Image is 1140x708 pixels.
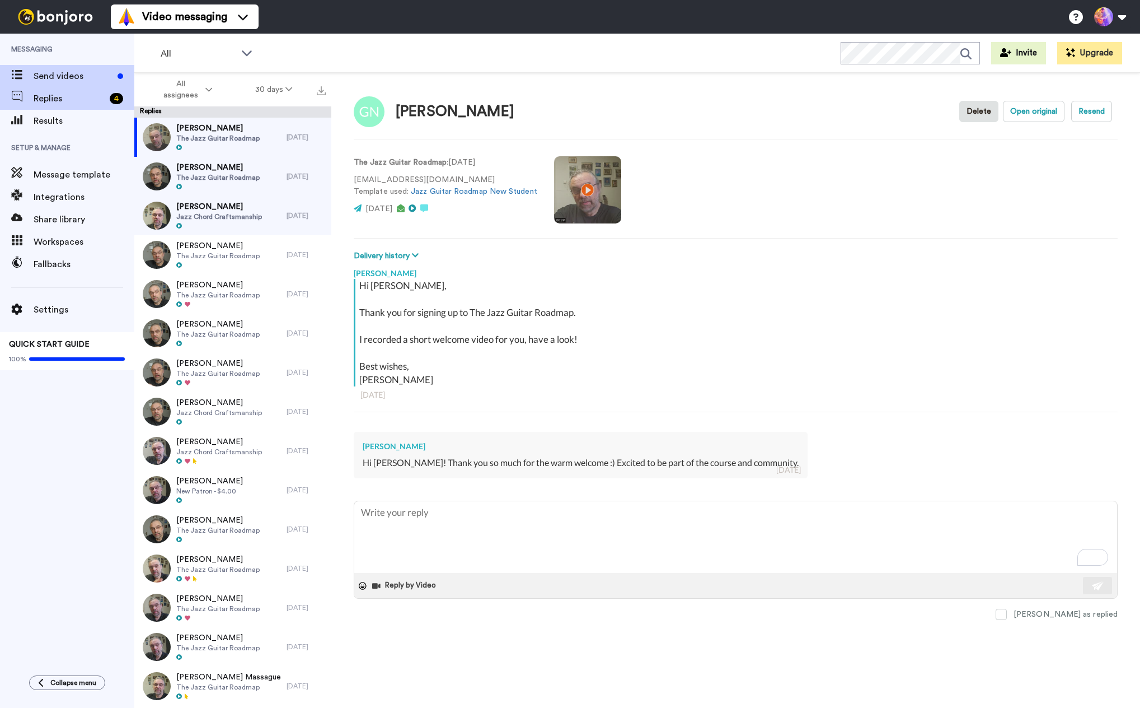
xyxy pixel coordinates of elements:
[34,92,105,105] span: Replies
[1057,42,1122,64] button: Upgrade
[13,9,97,25] img: bj-logo-header-white.svg
[176,123,260,134] span: [PERSON_NAME]
[176,212,262,221] span: Jazz Chord Craftsmanship
[143,123,171,151] img: 48a9d280-6875-4124-a421-4ca90e4574d9-thumb.jpg
[34,168,134,181] span: Message template
[143,241,171,269] img: e5268d6c-1b6c-4c63-8e7a-7aefe419f042-thumb.jpg
[143,319,171,347] img: 2765a6ae-213e-4967-abaa-c013fbd64c94-thumb.jpg
[776,464,801,476] div: [DATE]
[287,564,326,573] div: [DATE]
[176,487,243,496] span: New Patron - $4.00
[134,431,331,471] a: [PERSON_NAME]Jazz Chord Craftsmanship[DATE]
[1092,581,1104,590] img: send-white.svg
[176,358,260,369] span: [PERSON_NAME]
[176,162,260,173] span: [PERSON_NAME]
[50,678,96,687] span: Collapse menu
[134,106,331,118] div: Replies
[34,213,134,226] span: Share library
[176,280,260,291] span: [PERSON_NAME]
[1003,101,1064,122] button: Open original
[134,549,331,588] a: [PERSON_NAME]The Jazz Guitar Roadmap[DATE]
[143,515,171,543] img: b07d766f-b73c-4b27-a056-b113ccdc1bf9-thumb.jpg
[176,369,260,378] span: The Jazz Guitar Roadmap
[34,69,113,83] span: Send videos
[161,47,236,60] span: All
[143,437,171,465] img: 6295ff2a-ea47-40c1-abdd-0c21c037e4a2-thumb.jpg
[991,42,1046,64] button: Invite
[287,290,326,299] div: [DATE]
[143,476,171,504] img: 5d5aa53e-5232-4eda-bfe8-75a3d6369ea6-thumb.jpg
[143,358,171,386] img: fd03449a-9bdf-4810-898b-e1d42d50d9b6-thumb.jpg
[176,330,260,339] span: The Jazz Guitar Roadmap
[176,632,260,644] span: [PERSON_NAME]
[158,78,203,101] span: All assignees
[363,457,799,469] div: Hi [PERSON_NAME]! Thank you so much for the warm welcome :) Excited to be part of the course and ...
[287,211,326,220] div: [DATE]
[143,555,171,583] img: 68b62659-5806-425c-b491-dd58bd21d774-thumb.jpg
[143,202,171,230] img: 9934fd9d-9db8-4b28-a1d3-3ef1a2a7ec3c-thumb.jpg
[287,133,326,142] div: [DATE]
[176,173,260,182] span: The Jazz Guitar Roadmap
[313,81,329,98] button: Export all results that match these filters now.
[354,159,447,166] strong: The Jazz Guitar Roadmap
[354,501,1117,573] textarea: To enrich screen reader interactions, please activate Accessibility in Grammarly extension settings
[365,205,392,213] span: [DATE]
[371,577,439,594] button: Reply by Video
[176,644,260,653] span: The Jazz Guitar Roadmap
[287,486,326,495] div: [DATE]
[134,392,331,431] a: [PERSON_NAME]Jazz Chord Craftsmanship[DATE]
[134,235,331,274] a: [PERSON_NAME]The Jazz Guitar Roadmap[DATE]
[176,201,262,212] span: [PERSON_NAME]
[176,319,260,330] span: [PERSON_NAME]
[176,408,262,417] span: Jazz Chord Craftsmanship
[134,157,331,196] a: [PERSON_NAME]The Jazz Guitar Roadmap[DATE]
[134,667,331,706] a: [PERSON_NAME] MassagueThe Jazz Guitar Roadmap[DATE]
[34,303,134,316] span: Settings
[143,398,171,426] img: a36b4d59-e647-495c-b34f-b23bf18ac444-thumb.jpg
[317,86,326,95] img: export.svg
[143,162,171,190] img: 99df5863-57ed-4099-821d-07b18c981a4f-thumb.jpg
[34,235,134,249] span: Workspaces
[143,594,171,622] img: cf8d1b57-c822-45a4-a46b-d093a82c147a-thumb.jpg
[287,407,326,416] div: [DATE]
[354,250,422,262] button: Delivery history
[34,258,134,271] span: Fallbacks
[176,291,260,300] span: The Jazz Guitar Roadmap
[9,355,26,364] span: 100%
[142,9,227,25] span: Video messaging
[34,190,134,204] span: Integrations
[176,476,243,487] span: [PERSON_NAME]
[287,329,326,338] div: [DATE]
[354,262,1118,279] div: [PERSON_NAME]
[176,593,260,604] span: [PERSON_NAME]
[176,604,260,613] span: The Jazz Guitar Roadmap
[287,250,326,259] div: [DATE]
[176,436,262,448] span: [PERSON_NAME]
[359,279,1115,386] div: Hi [PERSON_NAME], Thank you for signing up to The Jazz Guitar Roadmap. I recorded a short welcome...
[134,196,331,235] a: [PERSON_NAME]Jazz Chord Craftsmanship[DATE]
[134,314,331,353] a: [PERSON_NAME]The Jazz Guitar Roadmap[DATE]
[354,96,384,127] img: Image of Giorgi Nikolaishvili
[134,274,331,314] a: [PERSON_NAME]The Jazz Guitar Roadmap[DATE]
[176,526,260,535] span: The Jazz Guitar Roadmap
[134,471,331,510] a: [PERSON_NAME]New Patron - $4.00[DATE]
[176,397,262,408] span: [PERSON_NAME]
[137,74,234,105] button: All assignees
[287,446,326,455] div: [DATE]
[110,93,123,104] div: 4
[959,101,998,122] button: Delete
[354,174,537,198] p: [EMAIL_ADDRESS][DOMAIN_NAME] Template used:
[1071,101,1112,122] button: Resend
[9,341,90,348] span: QUICK START GUIDE
[176,672,281,683] span: [PERSON_NAME] Massague
[134,118,331,157] a: [PERSON_NAME]The Jazz Guitar Roadmap[DATE]
[176,448,262,457] span: Jazz Chord Craftsmanship
[411,188,537,195] a: Jazz Guitar Roadmap New Student
[176,134,260,143] span: The Jazz Guitar Roadmap
[287,368,326,377] div: [DATE]
[360,389,1111,400] div: [DATE]
[287,525,326,534] div: [DATE]
[29,676,105,690] button: Collapse menu
[143,672,171,700] img: 7aba595a-56bb-46c7-8aef-2c12a3b0cbc8-thumb.jpg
